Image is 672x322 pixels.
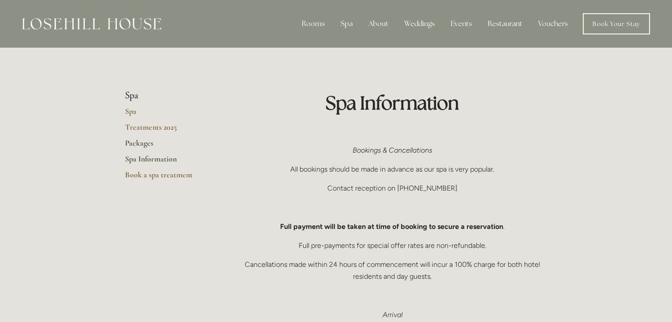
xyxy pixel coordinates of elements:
[238,240,547,251] p: Full pre-payments for special offer rates are non-refundable.
[353,146,432,154] em: Bookings & Cancellations
[238,182,547,194] p: Contact reception on [PHONE_NUMBER]
[125,122,209,138] a: Treatments 2025
[583,13,650,34] a: Book Your Stay
[334,15,360,33] div: Spa
[125,154,209,170] a: Spa Information
[238,221,547,232] p: .
[238,258,547,282] p: Cancellations made within 24 hours of commencement will incur a 100% charge for both hotel reside...
[444,15,479,33] div: Events
[481,15,529,33] div: Restaurant
[280,222,503,231] strong: Full payment will be taken at time of booking to secure a reservation
[295,15,332,33] div: Rooms
[22,18,161,30] img: Losehill House
[238,163,547,175] p: All bookings should be made in advance as our spa is very popular.
[125,90,209,101] li: Spa
[397,15,442,33] div: Weddings
[125,170,209,186] a: Book a spa treatment
[383,311,402,319] em: Arrival
[361,15,395,33] div: About
[125,138,209,154] a: Packages
[531,15,575,33] a: Vouchers
[125,106,209,122] a: Spa
[326,91,459,115] strong: Spa Information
